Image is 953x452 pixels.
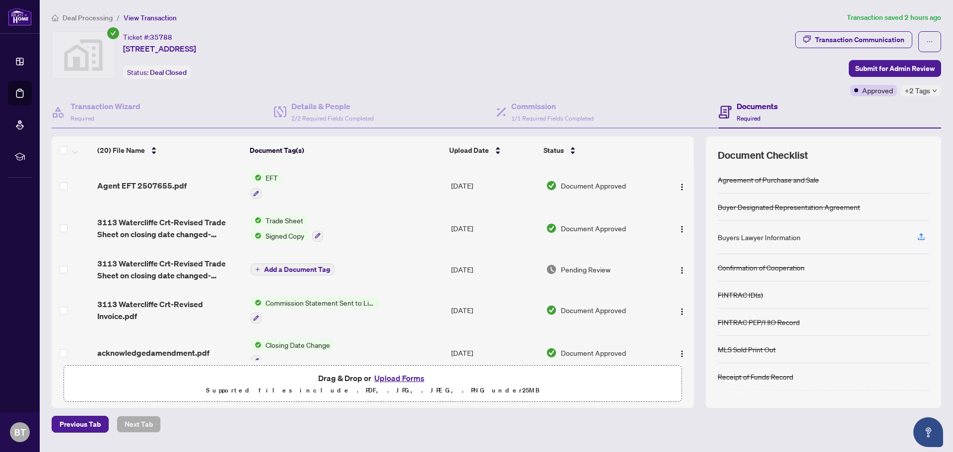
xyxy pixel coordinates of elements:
[815,32,904,48] div: Transaction Communication
[52,14,59,21] span: home
[678,266,686,274] img: Logo
[447,164,542,207] td: [DATE]
[447,331,542,374] td: [DATE]
[718,201,860,212] div: Buyer Designated Representation Agreement
[718,289,763,300] div: FINTRAC ID(s)
[674,178,690,194] button: Logo
[561,264,611,275] span: Pending Review
[511,100,594,112] h4: Commission
[855,61,935,76] span: Submit for Admin Review
[60,416,101,432] span: Previous Tab
[674,261,690,277] button: Logo
[255,267,260,272] span: plus
[674,345,690,361] button: Logo
[63,13,113,22] span: Deal Processing
[264,266,330,273] span: Add a Document Tag
[97,216,243,240] span: 3113 Watercliffe Crt-Revised Trade Sheet on closing date changed- [PERSON_NAME] to Review.pdf
[262,339,334,350] span: Closing Date Change
[251,230,262,241] img: Status Icon
[718,371,793,382] div: Receipt of Funds Record
[251,172,262,183] img: Status Icon
[70,385,676,396] p: Supported files include .PDF, .JPG, .JPEG, .PNG under 25 MB
[97,180,187,192] span: Agent EFT 2507655.pdf
[371,372,427,385] button: Upload Forms
[251,263,335,275] button: Add a Document Tag
[718,232,801,243] div: Buyers Lawyer Information
[926,38,933,45] span: ellipsis
[546,264,557,275] img: Document Status
[546,223,557,234] img: Document Status
[70,100,140,112] h4: Transaction Wizard
[511,115,594,122] span: 1/1 Required Fields Completed
[262,215,307,226] span: Trade Sheet
[251,339,334,366] button: Status IconClosing Date Change
[678,225,686,233] img: Logo
[737,115,760,122] span: Required
[262,230,308,241] span: Signed Copy
[678,183,686,191] img: Logo
[251,263,335,276] button: Add a Document Tag
[246,136,445,164] th: Document Tag(s)
[561,305,626,316] span: Document Approved
[97,145,145,156] span: (20) File Name
[546,347,557,358] img: Document Status
[97,258,243,281] span: 3113 Watercliffe Crt-Revised Trade Sheet on closing date changed- [PERSON_NAME] to Review.pdf
[449,145,489,156] span: Upload Date
[97,347,209,359] span: acknowledgedamendment.pdf
[14,425,26,439] span: BT
[117,416,161,433] button: Next Tab
[251,215,323,242] button: Status IconTrade SheetStatus IconSigned Copy
[795,31,912,48] button: Transaction Communication
[123,31,172,43] div: Ticket #:
[52,32,115,78] img: svg%3e
[847,12,941,23] article: Transaction saved 2 hours ago
[678,350,686,358] img: Logo
[737,100,778,112] h4: Documents
[52,416,109,433] button: Previous Tab
[291,100,374,112] h4: Details & People
[251,339,262,350] img: Status Icon
[718,148,808,162] span: Document Checklist
[905,85,930,96] span: +2 Tags
[561,347,626,358] span: Document Approved
[447,207,542,250] td: [DATE]
[70,115,94,122] span: Required
[251,172,282,199] button: Status IconEFT
[447,289,542,332] td: [DATE]
[124,13,177,22] span: View Transaction
[318,372,427,385] span: Drag & Drop or
[546,305,557,316] img: Document Status
[718,174,819,185] div: Agreement of Purchase and Sale
[117,12,120,23] li: /
[123,43,196,55] span: [STREET_ADDRESS]
[544,145,564,156] span: Status
[251,215,262,226] img: Status Icon
[93,136,246,164] th: (20) File Name
[251,297,262,308] img: Status Icon
[561,180,626,191] span: Document Approved
[546,180,557,191] img: Document Status
[678,308,686,316] img: Logo
[932,88,937,93] span: down
[674,220,690,236] button: Logo
[718,344,776,355] div: MLS Sold Print Out
[123,65,191,79] div: Status:
[540,136,658,164] th: Status
[8,7,32,26] img: logo
[913,417,943,447] button: Open asap
[251,297,379,324] button: Status IconCommission Statement Sent to Listing Brokerage
[447,250,542,289] td: [DATE]
[64,366,681,402] span: Drag & Drop orUpload FormsSupported files include .PDF, .JPG, .JPEG, .PNG under25MB
[107,27,119,39] span: check-circle
[150,68,187,77] span: Deal Closed
[561,223,626,234] span: Document Approved
[849,60,941,77] button: Submit for Admin Review
[445,136,540,164] th: Upload Date
[718,317,800,327] div: FINTRAC PEP/HIO Record
[862,85,893,96] span: Approved
[262,172,282,183] span: EFT
[674,302,690,318] button: Logo
[262,297,379,308] span: Commission Statement Sent to Listing Brokerage
[150,33,172,42] span: 35788
[291,115,374,122] span: 2/2 Required Fields Completed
